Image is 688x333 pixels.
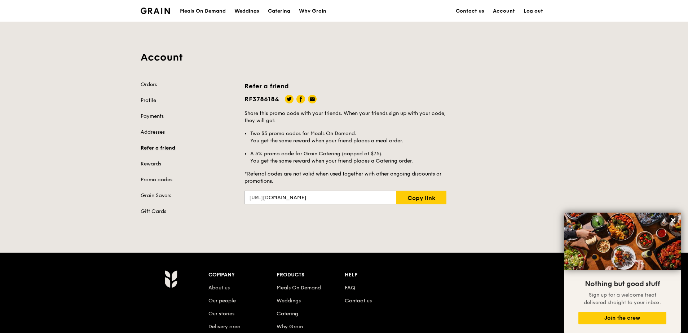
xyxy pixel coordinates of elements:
div: Catering [268,0,290,22]
a: Why Grain [277,324,303,330]
a: Meals On Demand [277,285,321,291]
a: Contact us [451,0,489,22]
a: Refer a friend [141,145,236,152]
div: Help [345,270,413,280]
a: Promo codes [141,176,236,183]
a: FAQ [345,285,355,291]
div: Meals On Demand [180,0,226,22]
a: Our stories [208,311,234,317]
li: Two $5 promo codes for Meals On Demand. You get the same reward when your friend places a meal or... [250,130,446,145]
a: Gift Cards [141,208,236,215]
img: Grain [141,8,170,14]
img: email.8f3740b0.svg [308,95,317,103]
span: RF3786184 [244,95,279,103]
div: Products [277,270,345,280]
span: Sign up for a welcome treat delivered straight to your inbox. [584,292,661,306]
img: facebook.13fc16dd.svg [296,95,305,103]
a: Addresses [141,129,236,136]
div: Weddings [234,0,259,22]
a: Catering [264,0,295,22]
a: Why Grain [295,0,331,22]
a: Copy link [396,191,446,204]
div: Why Grain [299,0,326,22]
a: Delivery area [208,324,241,330]
a: Account [489,0,519,22]
img: twitter.34f125e4.svg [285,95,294,103]
a: Catering [277,311,298,317]
h1: Account [141,51,547,64]
a: Profile [141,97,236,104]
a: Grain Savers [141,192,236,199]
a: About us [208,285,230,291]
a: Payments [141,113,236,120]
span: Nothing but good stuff [585,280,660,288]
a: Our people [208,298,236,304]
a: Weddings [277,298,301,304]
h3: Refer a friend [244,81,446,91]
a: Contact us [345,298,372,304]
img: Grain [164,270,177,288]
a: Orders [141,81,236,88]
h5: Share this promo code with your friends. When your friends sign up with your code, they will get:... [244,110,446,185]
a: Rewards [141,160,236,168]
a: Weddings [230,0,264,22]
a: Log out [519,0,547,22]
button: Join the crew [578,312,666,324]
li: A 5% promo code for Grain Catering (capped at $75). You get the same reward when your friend plac... [250,150,446,165]
div: Company [208,270,277,280]
img: DSC07876-Edit02-Large.jpeg [564,213,681,270]
button: Close [667,214,679,226]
